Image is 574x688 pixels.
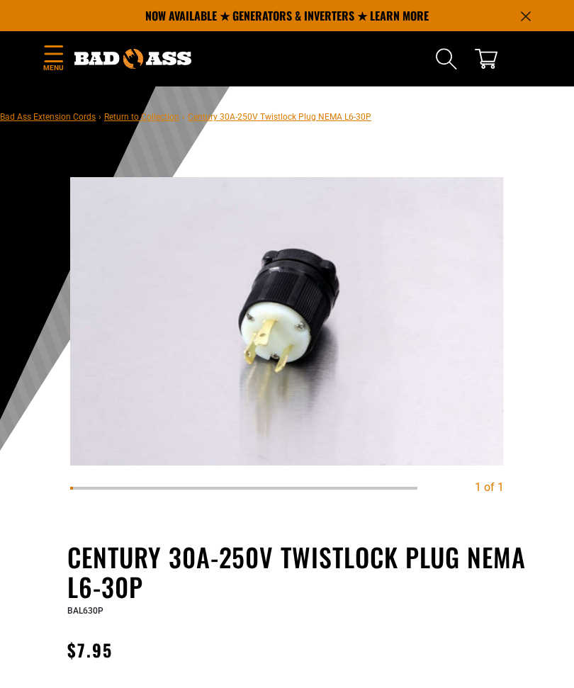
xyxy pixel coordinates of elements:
[182,112,185,122] span: ›
[74,49,191,69] img: Bad Ass Extension Cords
[104,112,179,122] a: Return to Collection
[188,112,371,122] span: Century 30A-250V Twistlock Plug NEMA L6-30P
[435,47,458,70] summary: Search
[475,479,504,496] div: 1 of 1
[99,112,101,122] span: ›
[67,637,113,662] span: $7.95
[67,606,103,616] span: BAL630P
[43,43,64,76] summary: Menu
[67,542,563,602] h1: Century 30A-250V Twistlock Plug NEMA L6-30P
[43,62,64,73] span: Menu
